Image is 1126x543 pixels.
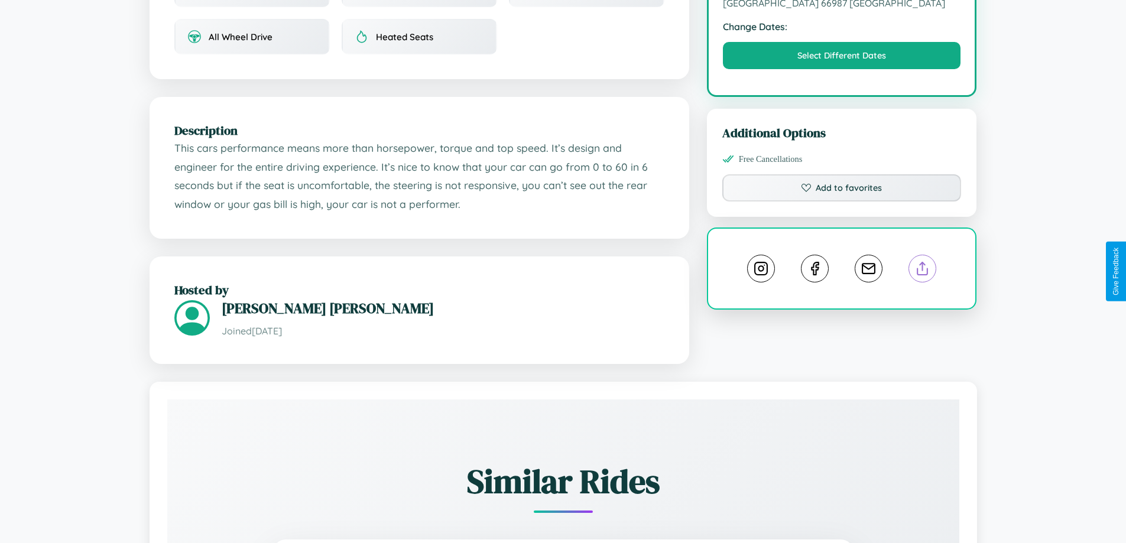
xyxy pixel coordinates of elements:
[376,31,433,43] span: Heated Seats
[174,281,664,298] h2: Hosted by
[723,42,961,69] button: Select Different Dates
[174,139,664,214] p: This cars performance means more than horsepower, torque and top speed. It’s design and engineer ...
[722,124,962,141] h3: Additional Options
[739,154,803,164] span: Free Cancellations
[222,323,664,340] p: Joined [DATE]
[723,21,961,32] strong: Change Dates:
[209,459,918,504] h2: Similar Rides
[722,174,962,201] button: Add to favorites
[222,298,664,318] h3: [PERSON_NAME] [PERSON_NAME]
[209,31,272,43] span: All Wheel Drive
[1112,248,1120,295] div: Give Feedback
[174,122,664,139] h2: Description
